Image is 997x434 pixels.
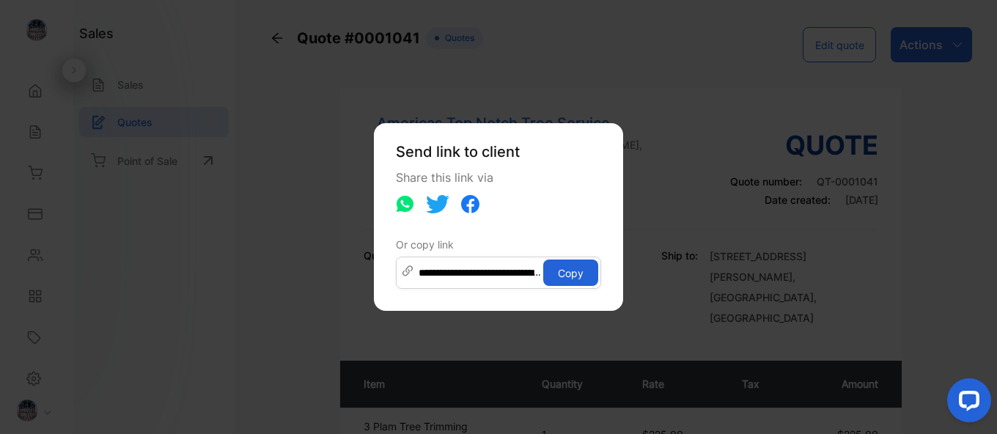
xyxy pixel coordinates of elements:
p: Share this link via [396,169,601,186]
p: Send link to client [396,141,601,163]
p: Or copy link [396,237,601,252]
iframe: LiveChat chat widget [935,372,997,434]
button: Copy [543,260,598,286]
